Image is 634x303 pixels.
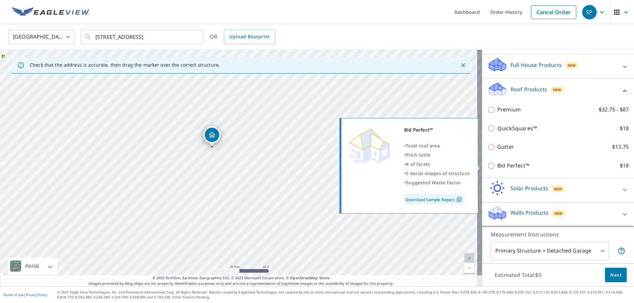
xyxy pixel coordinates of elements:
[224,30,275,44] a: Upload Blueprint
[487,181,629,199] div: Solar ProductsNew
[404,125,470,135] div: Bid Perfect™
[582,5,597,19] div: SP
[568,63,576,68] span: New
[3,293,47,297] p: |
[57,290,631,300] p: © 2025 Eagle View Technologies, Inc. and Pictometry International Corp. All Rights Reserved. Repo...
[26,292,47,297] a: Privacy Policy
[319,275,330,280] a: Terms
[620,124,629,133] p: $18
[497,143,514,151] p: Gutter
[3,292,24,297] a: Terms of Use
[404,178,470,187] div: •
[95,28,190,46] input: Search by address or latitude-longitude
[612,143,629,151] p: $13.75
[610,271,621,279] span: Next
[23,258,41,274] div: Aerial
[599,106,629,114] p: $32.75 - $87
[487,57,629,76] div: Full House ProductsNew
[497,124,537,133] p: QuickSquares™
[554,211,563,216] span: New
[620,162,629,170] p: $18
[553,87,561,92] span: New
[8,258,57,274] div: Aerial
[491,230,625,238] p: Measurement Instructions
[404,160,470,169] div: •
[30,62,220,68] p: Check that the address is accurate, then drag the marker over the correct structure.
[406,179,461,186] span: Suggested Waste Factor
[8,28,74,46] div: [GEOGRAPHIC_DATA]
[487,205,629,224] div: Walls ProductsNew
[511,209,548,217] p: Walls Products
[290,275,318,280] a: OpenStreetMap
[511,61,562,69] p: Full House Products
[210,30,275,44] div: OR
[489,268,547,282] p: Estimated Total: $0
[406,161,430,167] span: # of facets
[455,197,464,202] img: Pdf Icon
[404,141,470,150] div: •
[605,268,627,283] button: Next
[511,85,547,93] p: Roof Products
[459,61,468,70] button: Close
[406,152,430,158] span: Pitch table
[617,247,625,255] span: Your report will include the primary structure and a detached garage if one exists.
[404,169,470,178] div: •
[511,184,548,192] p: Solar Products
[491,242,609,260] div: Primary Structure + Detached Garage
[404,194,465,204] a: Download Sample Report
[404,150,470,160] div: •
[531,5,576,19] a: Cancel Order
[153,275,330,281] span: © 2025 TomTom, Earthstar Geographics SIO, © 2025 Microsoft Corporation, ©
[229,33,269,41] span: Upload Blueprint
[406,170,470,176] span: 5 Aerial images of structure
[497,162,529,170] p: Bid Perfect™
[464,253,474,263] a: Current Level 20, Zoom In Disabled
[497,106,521,114] p: Premium
[12,7,90,17] img: EV Logo
[406,142,440,149] span: Total roof area
[203,126,221,147] div: Dropped pin, building 1, Residential property, 598 Oakwood Dr Glastonbury, CT 06033
[554,186,562,192] span: New
[346,125,393,165] img: Premium
[487,81,629,100] div: Roof ProductsNew
[464,263,474,273] a: Current Level 20, Zoom Out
